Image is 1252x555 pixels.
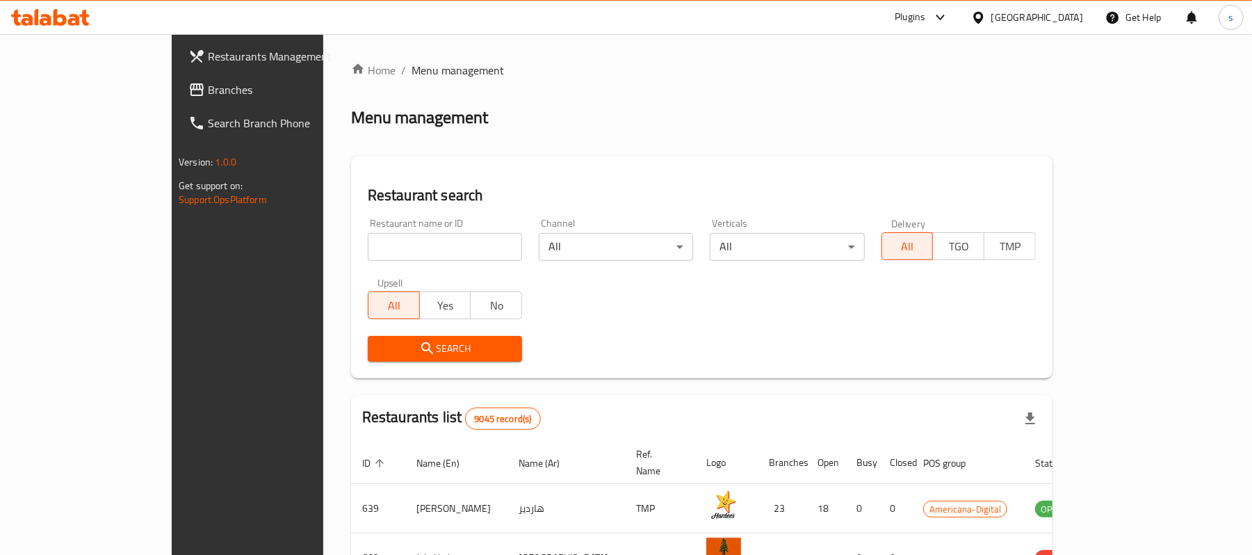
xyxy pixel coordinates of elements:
td: TMP [625,484,695,533]
a: Restaurants Management [177,40,381,73]
span: ID [362,455,389,472]
div: All [710,233,864,261]
div: Export file [1014,402,1047,435]
th: Busy [845,442,879,484]
span: OPEN [1035,501,1069,517]
h2: Restaurants list [362,407,541,430]
img: Hardee's [706,488,741,523]
button: All [368,291,420,319]
a: Support.OpsPlatform [179,191,267,209]
span: s [1228,10,1233,25]
h2: Menu management [351,106,488,129]
th: Branches [758,442,806,484]
label: Delivery [891,218,926,228]
button: All [881,232,934,260]
th: Logo [695,442,758,484]
input: Search for restaurant name or ID.. [368,233,522,261]
button: Search [368,336,522,362]
span: Americana-Digital [924,501,1007,517]
a: Search Branch Phone [177,106,381,140]
span: All [374,296,414,316]
nav: breadcrumb [351,62,1052,79]
span: Branches [208,81,370,98]
button: No [470,291,522,319]
span: TGO [938,236,979,257]
span: No [476,296,517,316]
span: 9045 record(s) [466,412,539,426]
td: 0 [879,484,912,533]
div: [GEOGRAPHIC_DATA] [991,10,1083,25]
span: Get support on: [179,177,243,195]
th: Closed [879,442,912,484]
div: OPEN [1035,501,1069,517]
td: هارديز [507,484,625,533]
span: Yes [425,296,466,316]
h2: Restaurant search [368,185,1036,206]
span: Search [379,340,511,357]
span: All [888,236,928,257]
button: TMP [984,232,1036,260]
div: Total records count [465,408,540,430]
td: 23 [758,484,806,533]
span: Name (Ar) [519,455,578,472]
td: [PERSON_NAME] [405,484,507,533]
button: Yes [419,291,471,319]
span: Ref. Name [636,446,678,479]
span: Restaurants Management [208,48,370,65]
li: / [401,62,406,79]
td: 0 [845,484,879,533]
div: Plugins [895,9,925,26]
span: Status [1035,455,1080,472]
span: Version: [179,153,213,171]
div: All [539,233,693,261]
span: Search Branch Phone [208,115,370,131]
span: POS group [923,455,984,472]
label: Upsell [377,277,403,287]
span: Menu management [412,62,504,79]
span: 1.0.0 [215,153,236,171]
th: Open [806,442,845,484]
span: Name (En) [416,455,478,472]
button: TGO [932,232,984,260]
a: Branches [177,73,381,106]
span: TMP [990,236,1030,257]
td: 18 [806,484,845,533]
